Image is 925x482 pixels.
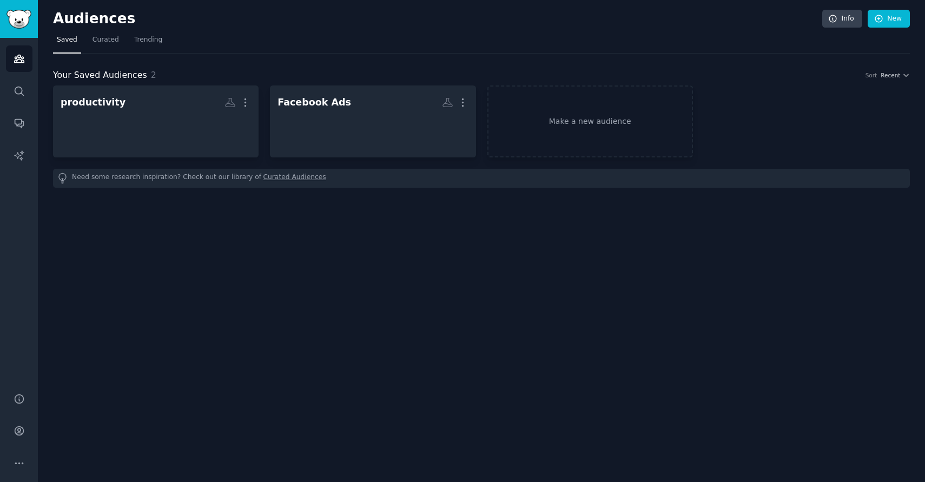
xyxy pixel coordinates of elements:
a: Curated Audiences [263,173,326,184]
span: Recent [881,71,900,79]
img: GummySearch logo [6,10,31,29]
a: Facebook Ads [270,85,475,157]
a: Make a new audience [487,85,693,157]
div: Need some research inspiration? Check out our library of [53,169,910,188]
span: 2 [151,70,156,80]
a: productivity [53,85,259,157]
div: productivity [61,96,125,109]
span: Saved [57,35,77,45]
button: Recent [881,71,910,79]
a: Curated [89,31,123,54]
span: Trending [134,35,162,45]
span: Curated [93,35,119,45]
a: Trending [130,31,166,54]
div: Sort [865,71,877,79]
h2: Audiences [53,10,822,28]
span: Your Saved Audiences [53,69,147,82]
div: Facebook Ads [277,96,351,109]
a: Info [822,10,862,28]
a: Saved [53,31,81,54]
a: New [868,10,910,28]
